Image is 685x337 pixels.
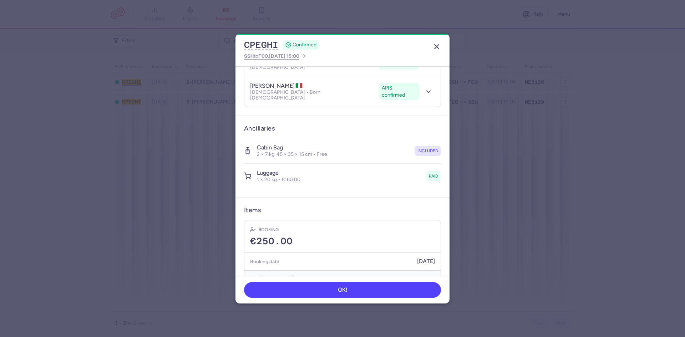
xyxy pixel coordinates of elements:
h4: Booking [259,226,279,233]
h4: [PERSON_NAME] [250,82,303,90]
span: paid [429,173,438,180]
span: [DATE] 15:00 [269,53,299,59]
p: 2 × 7 kg, 45 × 35 × 15 cm • Free [257,151,327,158]
span: APIS confirmed [382,85,416,99]
span: OK! [338,287,347,293]
span: €250.00 [250,236,293,247]
button: Show transactions [244,270,441,285]
a: SSHtoFCO,[DATE] 15:00 [244,52,306,61]
span: included [417,147,438,154]
h4: Cabin bag [257,144,327,151]
span: CONFIRMED [293,41,316,48]
span: FCO [258,53,268,59]
p: [DEMOGRAPHIC_DATA] • Born [DEMOGRAPHIC_DATA] [250,90,376,101]
span: SSH [244,53,254,59]
div: Booking€250.00 [244,220,441,253]
h5: Booking date [250,257,279,266]
p: 1 × 20 kg • €160.00 [257,177,300,183]
h3: Ancillaries [244,124,441,133]
span: [DATE] [417,258,435,265]
h3: Items [244,206,261,214]
button: CPEGHI [244,40,278,50]
button: OK! [244,282,441,298]
span: to , [244,52,299,61]
h4: luggage [257,169,300,177]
